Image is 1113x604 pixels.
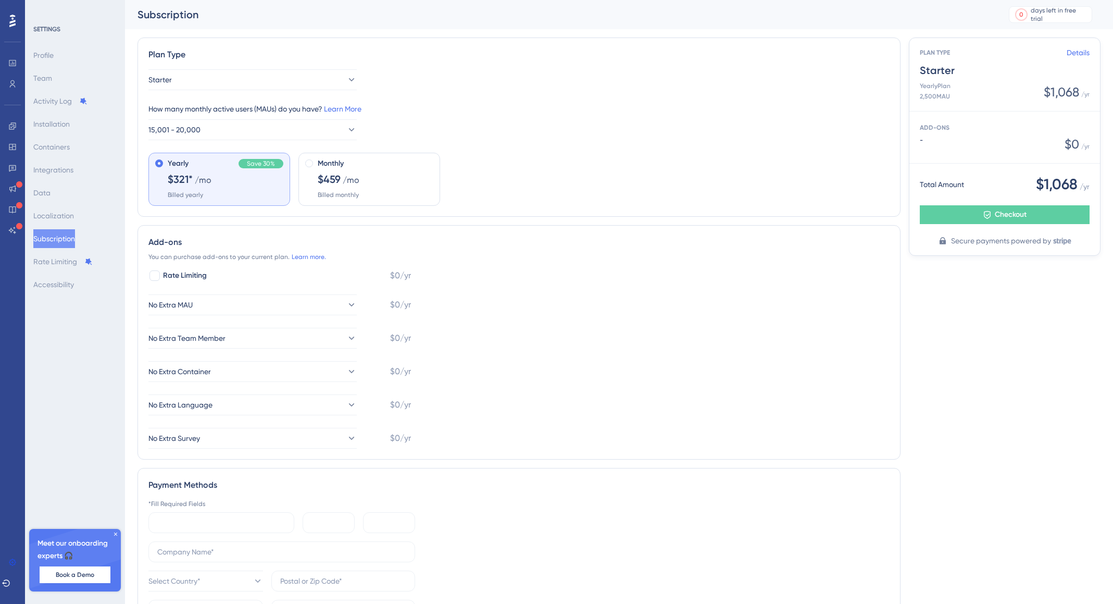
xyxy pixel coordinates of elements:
[1019,10,1023,19] div: 0
[33,161,73,179] button: Integrations
[280,575,406,587] input: Postal or Zip Code*
[148,428,357,449] button: No Extra Survey
[148,48,890,61] div: Plan Type
[157,546,406,558] input: Company Name*
[343,174,359,187] span: /mo
[33,25,118,33] div: SETTINGS
[148,328,357,349] button: No Extra Team Member
[1069,563,1101,594] iframe: UserGuiding AI Assistant Launcher
[33,115,70,133] button: Installation
[148,432,200,445] span: No Extra Survey
[148,294,357,315] button: No Extra MAU
[168,191,203,199] span: Billed yearly
[33,206,74,225] button: Localization
[318,191,359,199] span: Billed monthly
[1044,84,1079,101] span: $1,068
[148,103,890,115] div: How many monthly active users (MAUs) do you have?
[148,332,226,344] span: No Extra Team Member
[195,174,211,187] span: /mo
[1031,6,1089,23] div: days left in free trial
[920,124,949,131] span: ADD-ONS
[33,252,93,271] button: Rate Limiting
[995,208,1027,221] span: Checkout
[148,399,212,411] span: No Extra Language
[163,269,207,282] span: Rate Limiting
[148,361,357,382] button: No Extra Container
[148,69,357,90] button: Starter
[1036,174,1078,195] span: $1,068
[920,136,1065,144] span: -
[920,63,1090,78] span: Starter
[920,178,964,191] span: Total Amount
[168,157,189,170] span: Yearly
[40,566,110,583] button: Book a Demo
[390,269,411,282] span: $0/yr
[148,395,357,415] button: No Extra Language
[33,69,52,88] button: Team
[318,172,341,187] span: $459
[56,571,94,579] span: Book a Demo
[148,119,357,140] button: 15,001 - 20,000
[390,332,411,344] span: $0/yr
[390,399,411,411] span: $0/yr
[1081,142,1090,151] span: / yr
[1067,46,1090,59] a: Details
[318,157,344,170] span: Monthly
[148,124,201,136] span: 15,001 - 20,000
[148,73,172,86] span: Starter
[33,92,87,110] button: Activity Log
[247,159,275,168] span: Save 30%
[324,105,361,113] a: Learn More
[148,479,890,491] div: Payment Methods
[157,516,290,529] iframe: Quadro seguro de entrada do número do cartão
[372,516,411,529] iframe: Quadro seguro de entrada do CVC
[37,537,112,562] span: Meet our onboarding experts 🎧
[33,46,54,65] button: Profile
[148,299,193,311] span: No Extra MAU
[33,138,70,156] button: Containers
[137,7,983,22] div: Subscription
[292,253,326,261] a: Learn more.
[33,275,74,294] button: Accessibility
[33,183,51,202] button: Data
[1065,136,1079,153] span: $ 0
[1080,180,1090,193] span: / yr
[390,365,411,378] span: $0/yr
[148,365,211,378] span: No Extra Container
[1081,90,1090,98] span: / yr
[390,432,411,445] span: $0/yr
[920,205,1090,224] button: Checkout
[148,575,201,587] span: Select Country*
[920,92,951,101] span: 2,500 MAU
[311,516,351,529] iframe: Quadro seguro de entrada da data de validade
[148,253,290,261] span: You can purchase add-ons to your current plan.
[148,571,263,591] button: Select Country*
[390,299,411,311] span: $0/yr
[148,236,890,249] div: Add-ons
[920,82,951,90] span: Yearly Plan
[168,172,193,187] span: $321*
[951,235,1051,247] span: Secure payments powered by
[920,48,1067,57] span: PLAN TYPE
[33,229,75,248] button: Subscription
[148,500,415,508] div: *Fill Required Fields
